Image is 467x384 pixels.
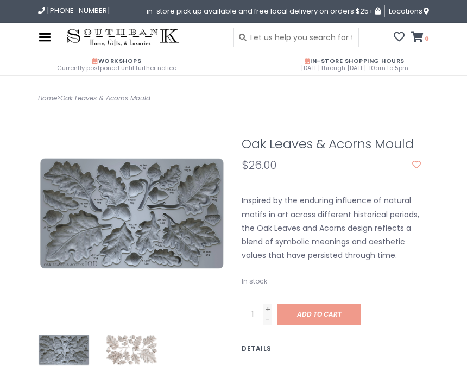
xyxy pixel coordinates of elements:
span: Currently postponed until further notice [8,65,225,71]
a: Home [38,93,57,103]
img: Oak Leaves & Acorns Mould [38,324,90,376]
img: Oak Leaves & Acorns Mould [106,324,157,376]
a: + [263,304,272,314]
img: Southbank Gift Company -- Home, Gifts, and Luxuries [62,27,184,48]
a: [PHONE_NUMBER] [38,5,110,16]
span: [PHONE_NUMBER] [47,5,110,16]
span: Add to cart [297,310,342,319]
a: Add to wishlist [412,160,421,171]
a: Locations [384,5,429,17]
span: In-Store Shopping Hours [305,56,405,65]
span: Workshops [92,56,141,65]
span: in-store pick up available and free local delivery on orders $25+ [147,5,381,17]
img: Oak Leaves & Acorns Mould [38,121,225,308]
div: > [30,92,233,104]
input: Let us help you search for the right gift! [233,28,359,47]
a: Oak Leaves & Acorns Mould [60,93,150,103]
a: - [263,314,272,324]
span: Locations [389,6,429,16]
a: Add to cart [277,304,361,325]
img: menu [38,30,52,44]
div: Inspired by the enduring influence of natural motifs in art across different historical periods, ... [233,194,429,262]
a: Details [242,343,272,358]
span: In stock [242,276,267,286]
span: 0 [424,34,429,43]
span: [DATE] through [DATE]: 10am to 5pm [242,65,467,71]
a: 0 [411,33,429,43]
h1: Oak Leaves & Acorns Mould [242,137,421,151]
span: $26.00 [242,158,276,173]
